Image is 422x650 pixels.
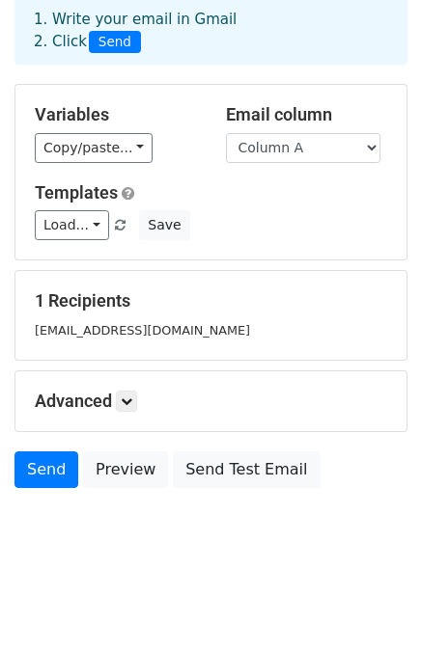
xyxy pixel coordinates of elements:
[173,451,320,488] a: Send Test Email
[35,323,250,338] small: [EMAIL_ADDRESS][DOMAIN_NAME]
[35,290,387,311] h5: 1 Recipients
[19,9,403,53] div: 1. Write your email in Gmail 2. Click
[14,451,78,488] a: Send
[35,133,153,163] a: Copy/paste...
[35,104,197,125] h5: Variables
[35,391,387,412] h5: Advanced
[226,104,388,125] h5: Email column
[325,557,422,650] iframe: Chat Widget
[139,210,189,240] button: Save
[89,31,141,54] span: Send
[83,451,168,488] a: Preview
[35,210,109,240] a: Load...
[35,182,118,203] a: Templates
